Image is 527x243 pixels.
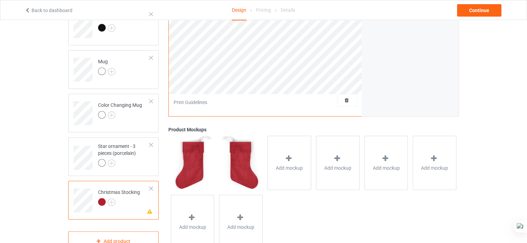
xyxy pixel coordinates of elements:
img: svg+xml;base64,PD94bWwgdmVyc2lvbj0iMS4wIiBlbmNvZGluZz0iVVRGLTgiPz4KPHN2ZyB3aWR0aD0iMjJweCIgaGVpZ2... [108,159,115,167]
div: Continue [457,4,501,17]
div: Color Changing Mug [68,94,159,132]
div: Color Changing Mug [98,102,142,118]
span: Add mockup [276,164,303,171]
div: Star ornament - 3 pieces (porcelain) [98,143,150,166]
div: Mug [68,50,159,89]
span: Add mockup [421,164,448,171]
span: Add mockup [227,224,254,231]
div: Pricing [256,0,271,20]
span: Add mockup [372,164,399,171]
img: svg+xml;base64,PD94bWwgdmVyc2lvbj0iMS4wIiBlbmNvZGluZz0iVVRGLTgiPz4KPHN2ZyB3aWR0aD0iMjJweCIgaGVpZ2... [108,68,115,75]
div: Mug [98,58,115,75]
div: Baseball Tee [98,15,125,31]
img: svg+xml;base64,PD94bWwgdmVyc2lvbj0iMS4wIiBlbmNvZGluZz0iVVRGLTgiPz4KPHN2ZyB3aWR0aD0iMjJweCIgaGVpZ2... [108,111,115,119]
div: Details [281,0,295,20]
div: Print Guidelines [174,99,207,106]
span: Add mockup [324,164,351,171]
div: Add mockup [267,136,311,190]
div: Add mockup [413,136,456,190]
div: Product Mockups [168,127,459,133]
div: Christmas Stocking [68,181,159,219]
div: Christmas Stocking [98,189,140,205]
a: Back to dashboard [25,8,72,13]
img: svg+xml;base64,PD94bWwgdmVyc2lvbj0iMS4wIiBlbmNvZGluZz0iVVRGLTgiPz4KPHN2ZyB3aWR0aD0iMjJweCIgaGVpZ2... [108,198,115,206]
img: svg+xml;base64,PD94bWwgdmVyc2lvbj0iMS4wIiBlbmNvZGluZz0iVVRGLTgiPz4KPHN2ZyB3aWR0aD0iMjJweCIgaGVpZ2... [108,24,115,32]
span: Add mockup [179,224,206,231]
div: Star ornament - 3 pieces (porcelain) [68,137,159,176]
div: Add mockup [364,136,408,190]
div: Design [232,0,246,20]
div: Add mockup [316,136,360,190]
img: regular.jpg [219,136,262,190]
img: regular.jpg [171,136,214,190]
div: Baseball Tee [68,7,159,45]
